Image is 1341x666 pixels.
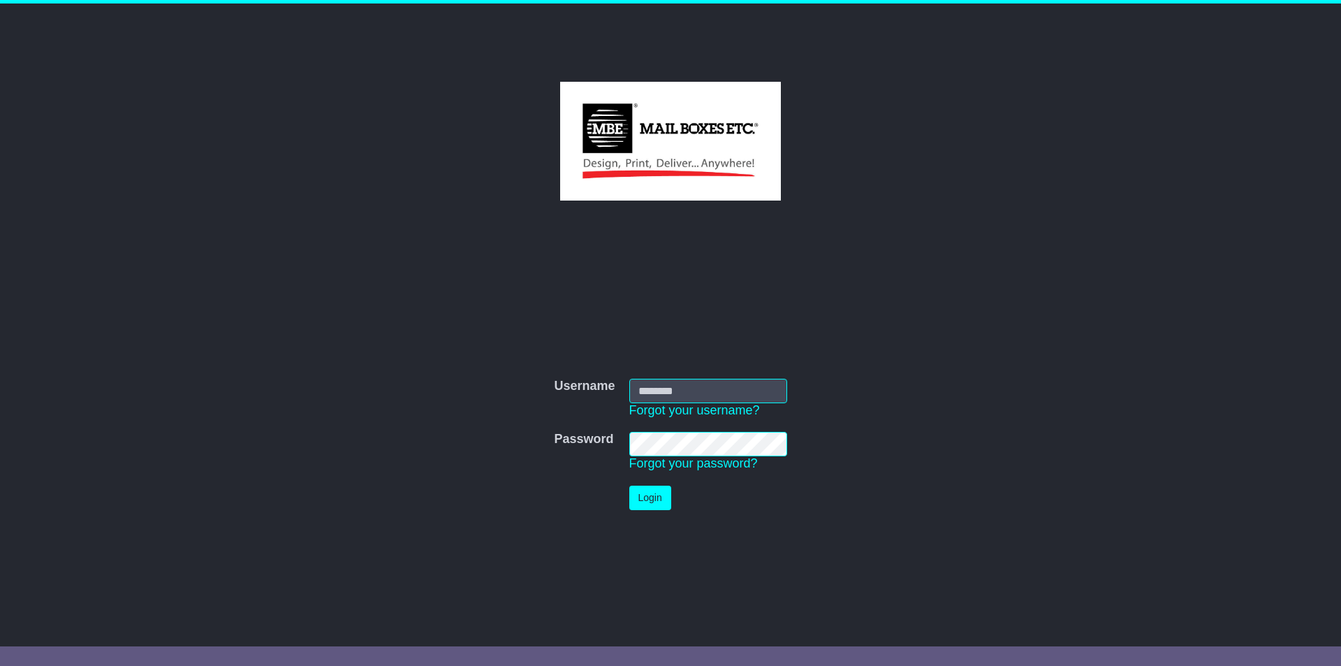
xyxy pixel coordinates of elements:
[554,379,615,394] label: Username
[560,82,780,201] img: MBE Macquarie Park
[629,486,671,510] button: Login
[554,432,613,447] label: Password
[629,403,760,417] a: Forgot your username?
[629,456,758,470] a: Forgot your password?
